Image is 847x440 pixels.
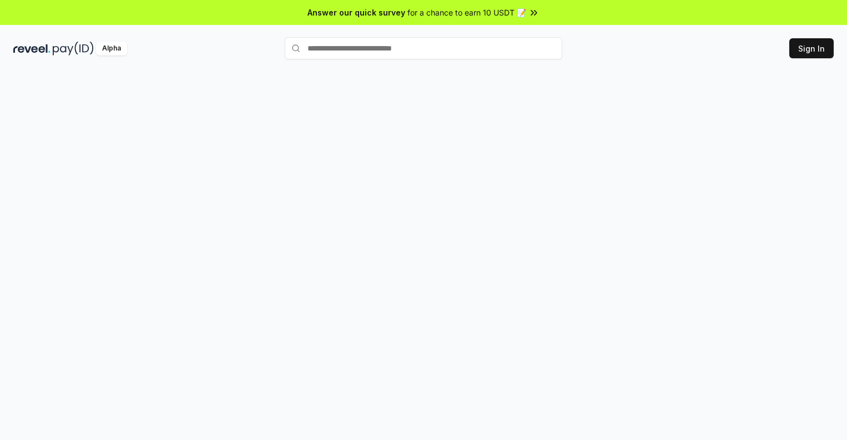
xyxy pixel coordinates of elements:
[13,42,51,55] img: reveel_dark
[789,38,834,58] button: Sign In
[53,42,94,55] img: pay_id
[96,42,127,55] div: Alpha
[307,7,405,18] span: Answer our quick survey
[407,7,526,18] span: for a chance to earn 10 USDT 📝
